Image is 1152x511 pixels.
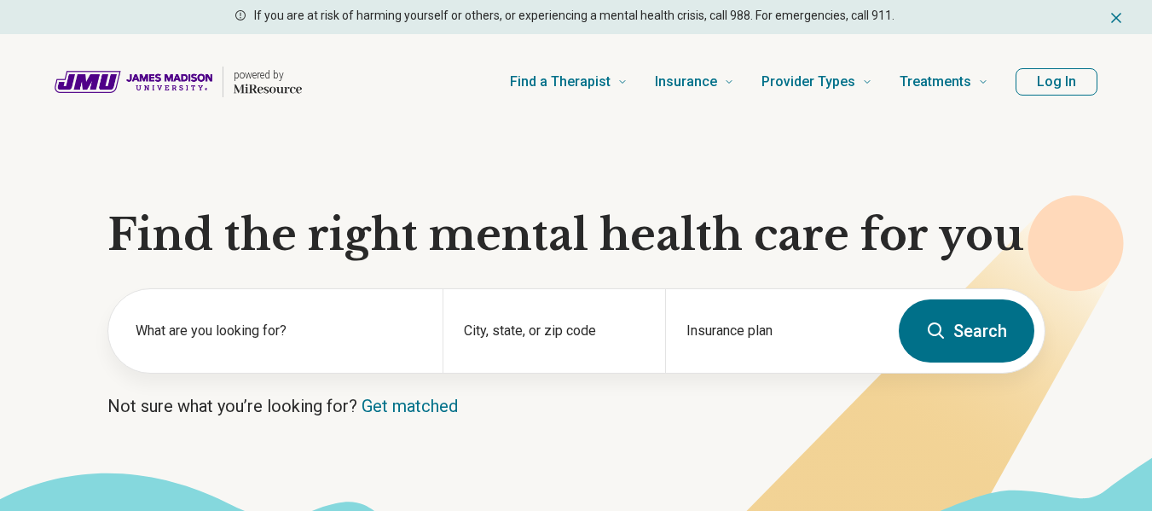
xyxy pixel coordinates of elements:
p: Not sure what you’re looking for? [107,394,1045,418]
span: Insurance [655,70,717,94]
button: Search [899,299,1034,363]
button: Log In [1016,68,1097,96]
h1: Find the right mental health care for you [107,210,1045,261]
span: Find a Therapist [510,70,611,94]
p: powered by [234,68,302,82]
button: Dismiss [1108,7,1125,27]
span: Treatments [900,70,971,94]
a: Provider Types [761,48,872,116]
a: Find a Therapist [510,48,628,116]
a: Treatments [900,48,988,116]
label: What are you looking for? [136,321,422,341]
a: Insurance [655,48,734,116]
a: Get matched [362,396,458,416]
span: Provider Types [761,70,855,94]
p: If you are at risk of harming yourself or others, or experiencing a mental health crisis, call 98... [254,7,894,25]
a: Home page [55,55,302,109]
